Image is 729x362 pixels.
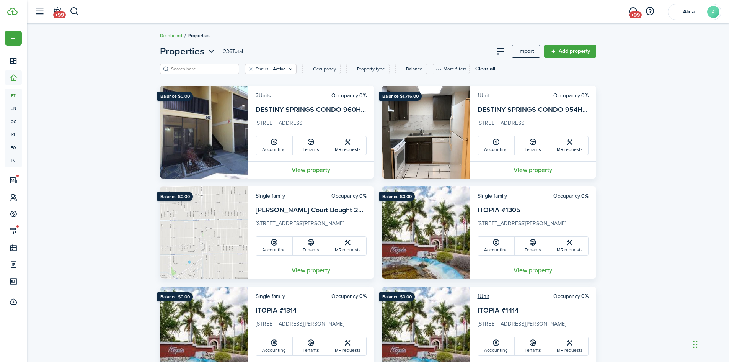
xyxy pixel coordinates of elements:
a: Accounting [478,237,515,255]
a: kl [5,128,22,141]
a: Import [512,45,540,58]
b: 0% [581,192,589,200]
filter-tag-label: Balance [406,66,422,72]
a: View property [470,262,596,279]
a: MR requests [551,136,588,155]
filter-tag: Open filter [302,64,341,74]
card-header-left: Single family [256,292,285,300]
b: 0% [359,292,367,300]
button: Open sidebar [32,4,47,19]
a: 1Unit [478,292,489,300]
a: MR requests [551,237,588,255]
a: MR requests [329,237,366,255]
a: 1Unit [478,92,489,100]
button: Search [70,5,79,18]
a: MR requests [551,337,588,355]
img: Property avatar [160,86,248,179]
a: ITOPIA #1305 [478,205,520,215]
a: Tenants [293,237,329,255]
span: Alina [674,9,704,15]
img: TenantCloud [7,8,18,15]
a: un [5,102,22,115]
a: DESTINY SPRINGS CONDO 960H&B-SOLD 2022 [256,105,409,115]
a: DESTINY SPRINGS CONDO 954H .FORECLOSED 2024(No Money Expected) [478,105,713,115]
filter-tag: Open filter [346,64,390,74]
filter-tag-label: Occupancy [313,66,336,72]
a: oc [5,115,22,128]
ribbon: Balance $0.00 [157,292,193,301]
filter-tag-label: Status [256,66,269,72]
a: Accounting [256,337,293,355]
a: Accounting [478,337,515,355]
a: Tenants [293,337,329,355]
span: Properties [160,44,204,58]
a: Accounting [256,136,293,155]
card-description: [STREET_ADDRESS][PERSON_NAME] [478,219,589,232]
header-page-total: 236 Total [223,48,243,56]
a: in [5,154,22,167]
img: Property avatar [160,186,248,279]
button: Clear all [475,64,495,74]
a: Tenants [515,136,551,155]
img: Property avatar [382,186,470,279]
card-header-right: Occupancy: [331,192,367,200]
card-description: [STREET_ADDRESS][PERSON_NAME] [256,219,367,232]
filter-tag-value: Active [271,66,286,72]
span: +99 [629,11,642,18]
a: ITOPIA #1414 [478,305,519,315]
card-header-left: Single family [478,192,507,200]
filter-tag: Open filter [395,64,427,74]
ribbon: Balance $0.00 [157,192,193,201]
a: ITOPIA #1314 [256,305,297,315]
b: 0% [359,192,367,200]
card-description: [STREET_ADDRESS] [478,119,589,131]
avatar-text: A [707,6,719,18]
a: Accounting [478,136,515,155]
ribbon: Balance $0.00 [157,92,193,101]
a: MR requests [329,136,366,155]
a: Messaging [626,2,640,21]
b: 0% [581,92,589,100]
ribbon: Balance $0.00 [379,192,415,201]
input: Search here... [169,66,236,73]
iframe: Chat Widget [691,325,729,362]
a: Add property [544,45,596,58]
filter-tag: Open filter [245,64,297,74]
div: Drag [693,333,698,356]
a: Accounting [256,237,293,255]
button: Open menu [5,31,22,46]
button: Clear filter [248,66,254,72]
card-description: [STREET_ADDRESS] [256,119,367,131]
filter-tag-label: Property type [357,66,385,72]
span: +99 [53,11,66,18]
card-description: [STREET_ADDRESS][PERSON_NAME] [256,320,367,332]
span: Properties [188,32,210,39]
img: Property avatar [382,86,470,179]
card-header-right: Occupancy: [553,92,589,100]
a: View property [248,262,374,279]
b: 0% [359,92,367,100]
button: Open menu [160,44,216,58]
a: Notifications [50,2,64,21]
a: Dashboard [160,32,182,39]
button: Properties [160,44,216,58]
a: 2Units [256,92,271,100]
a: Tenants [515,337,551,355]
a: MR requests [329,337,366,355]
a: pt [5,89,22,102]
a: [PERSON_NAME] Court Bought 2023-returned to seller 2023 [256,205,443,215]
b: 0% [581,292,589,300]
a: View property [248,161,374,179]
card-header-right: Occupancy: [331,292,367,300]
a: View property [470,161,596,179]
button: Open resource center [643,5,656,18]
a: eq [5,141,22,154]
